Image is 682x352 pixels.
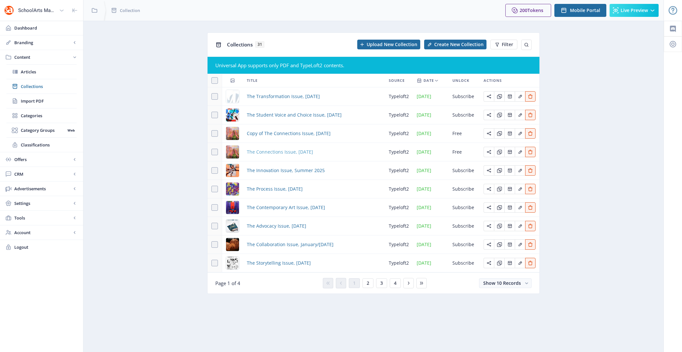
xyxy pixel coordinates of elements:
td: [DATE] [413,87,448,106]
a: Edit page [484,241,494,247]
a: Edit page [515,130,525,136]
td: typeloft2 [385,235,413,254]
a: Edit page [504,111,515,118]
a: Edit page [515,111,525,118]
a: Edit page [504,259,515,266]
span: Categories [21,112,77,119]
td: Subscribe [448,87,480,106]
a: Edit page [504,93,515,99]
td: Subscribe [448,106,480,124]
a: The Process Issue, [DATE] [247,185,303,193]
a: Edit page [484,111,494,118]
span: Source [389,77,405,84]
a: Edit page [484,93,494,99]
td: typeloft2 [385,254,413,272]
span: Date [423,77,434,84]
span: Category Groups [21,127,65,133]
a: The Innovation Issue, Summer 2025 [247,167,325,174]
button: Upload New Collection [357,40,420,49]
a: Category GroupsWeb [6,123,77,137]
a: Edit page [525,167,536,173]
td: Free [448,124,480,143]
span: Mobile Portal [570,8,600,13]
a: Edit page [494,130,504,136]
span: Classifications [21,142,77,148]
a: Collections [6,79,77,94]
span: Filter [502,42,513,47]
td: Subscribe [448,198,480,217]
span: Branding [14,39,71,46]
td: [DATE] [413,235,448,254]
a: Edit page [484,185,494,192]
img: cover.jpg [226,90,239,103]
button: 4 [390,278,401,288]
span: The Collaboration Issue, January/[DATE] [247,241,334,248]
img: 15ad045d-8524-468b-a0de-1f00bc134e43.png [226,145,239,158]
td: [DATE] [413,180,448,198]
td: [DATE] [413,143,448,161]
a: Edit page [515,93,525,99]
a: The Connections Issue, [DATE] [247,148,313,156]
span: Show 10 Records [483,280,521,286]
span: Content [14,54,71,60]
span: Articles [21,69,77,75]
a: Edit page [525,185,536,192]
a: The Student Voice and Choice Issue, [DATE] [247,111,342,119]
img: 8e2b6bbf-8dae-414b-a6f5-84a18bbcfe9b.png [226,182,239,195]
img: 10c3aa48-9907-426a-b8e9-0dff08a38197.png [226,201,239,214]
button: Mobile Portal [554,4,606,17]
span: Import PDF [21,98,77,104]
nb-badge: Web [65,127,77,133]
a: Edit page [525,259,536,266]
button: Show 10 Records [479,278,532,288]
div: SchoolArts Magazine [18,3,57,18]
button: Create New Collection [424,40,486,49]
td: typeloft2 [385,124,413,143]
button: 2 [362,278,373,288]
img: a4271694-0c87-4a09-9142-d883a85e28a1.png [226,220,239,233]
span: 3 [380,281,383,286]
span: Dashboard [14,25,78,31]
span: Tools [14,215,71,221]
a: Edit page [494,167,504,173]
span: Unlock [452,77,469,84]
td: [DATE] [413,198,448,217]
a: Edit page [525,148,536,155]
app-collection-view: Collections [207,32,540,294]
span: Page 1 of 4 [215,280,240,286]
td: Subscribe [448,217,480,235]
a: Classifications [6,138,77,152]
td: typeloft2 [385,217,413,235]
span: Advertisements [14,185,71,192]
a: Edit page [504,222,515,229]
span: The Advocacy Issue, [DATE] [247,222,306,230]
a: Edit page [525,111,536,118]
span: Settings [14,200,71,207]
button: 3 [376,278,387,288]
a: Edit page [494,222,504,229]
a: Edit page [515,148,525,155]
a: Edit page [484,148,494,155]
span: Offers [14,156,71,163]
a: Edit page [504,148,515,155]
a: Edit page [494,111,504,118]
span: 2 [367,281,369,286]
img: d48d95ad-d8e3-41d8-84eb-334bbca4bb7b.png [226,164,239,177]
span: 4 [394,281,397,286]
td: [DATE] [413,161,448,180]
a: Edit page [525,204,536,210]
td: Subscribe [448,180,480,198]
span: 1 [353,281,356,286]
img: properties.app_icon.png [4,5,14,16]
div: Universal App supports only PDF and TypeLoft2 contents. [215,62,532,69]
span: Tokens [527,7,543,13]
span: Collection [120,7,140,14]
a: Edit page [494,241,504,247]
td: [DATE] [413,106,448,124]
a: Edit page [525,241,536,247]
img: 747699b0-7c6b-4e62-84a7-c61ccaa2d4d3.png [226,108,239,121]
a: The Contemporary Art Issue, [DATE] [247,204,325,211]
